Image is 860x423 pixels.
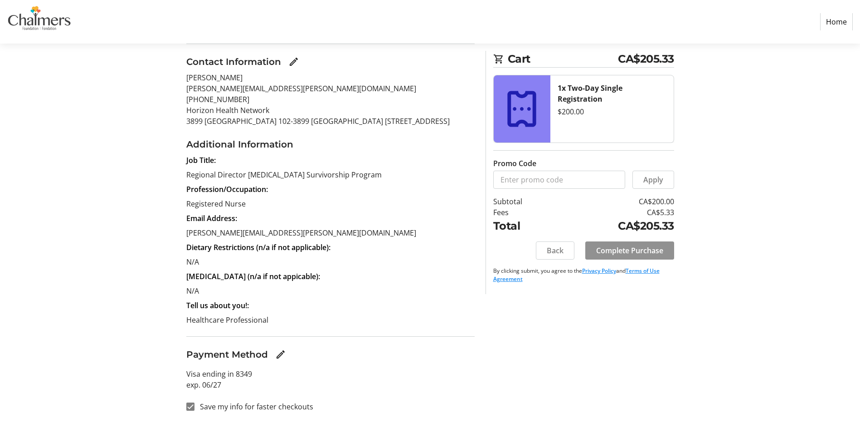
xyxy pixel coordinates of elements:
[547,245,564,256] span: Back
[194,401,313,412] label: Save my info for faster checkouts
[186,72,475,83] p: [PERSON_NAME]
[493,158,536,169] label: Promo Code
[493,171,625,189] input: Enter promo code
[186,348,268,361] h3: Payment Method
[272,345,290,364] button: Edit Payment Method
[558,83,622,104] strong: 1x Two-Day Single Registration
[186,138,475,151] h3: Additional Information
[186,369,475,390] p: Visa ending in 8349 exp. 06/27
[186,155,216,165] strong: Job Title:
[585,241,674,260] button: Complete Purchase
[820,13,853,30] a: Home
[186,198,475,209] p: Registered Nurse
[285,53,303,71] button: Edit Contact Information
[632,171,674,189] button: Apply
[186,105,475,116] p: Horizon Health Network
[618,51,674,67] span: CA$205.33
[536,241,574,260] button: Back
[493,267,674,283] p: By clicking submit, you agree to the and
[186,83,475,94] p: [PERSON_NAME][EMAIL_ADDRESS][PERSON_NAME][DOMAIN_NAME]
[493,207,555,218] td: Fees
[186,227,475,238] p: [PERSON_NAME][EMAIL_ADDRESS][PERSON_NAME][DOMAIN_NAME]
[493,196,555,207] td: Subtotal
[493,267,660,283] a: Terms of Use Agreement
[555,196,674,207] td: CA$200.00
[186,300,249,310] strong: Tell us about you!:
[643,174,663,185] span: Apply
[596,245,663,256] span: Complete Purchase
[558,106,666,117] div: $200.00
[493,218,555,234] td: Total
[555,207,674,218] td: CA$5.33
[186,213,237,223] strong: Email Address:
[508,51,618,67] span: Cart
[186,94,475,105] p: [PHONE_NUMBER]
[582,267,616,275] a: Privacy Policy
[186,256,475,267] p: N/A
[186,184,268,194] strong: Profession/Occupation:
[186,169,475,180] p: Regional Director [MEDICAL_DATA] Survivorship Program
[186,315,475,325] p: Healthcare Professional
[186,271,320,281] strong: [MEDICAL_DATA] (n/a if not appicable):
[186,285,475,296] p: N/A
[555,218,674,234] td: CA$205.33
[7,4,72,40] img: Chalmers Foundation's Logo
[186,55,281,69] h3: Contact Information
[186,116,475,127] p: 3899 [GEOGRAPHIC_DATA] 102-3899 [GEOGRAPHIC_DATA] [STREET_ADDRESS]
[186,242,330,252] strong: Dietary Restrictions (n/a if not applicable):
